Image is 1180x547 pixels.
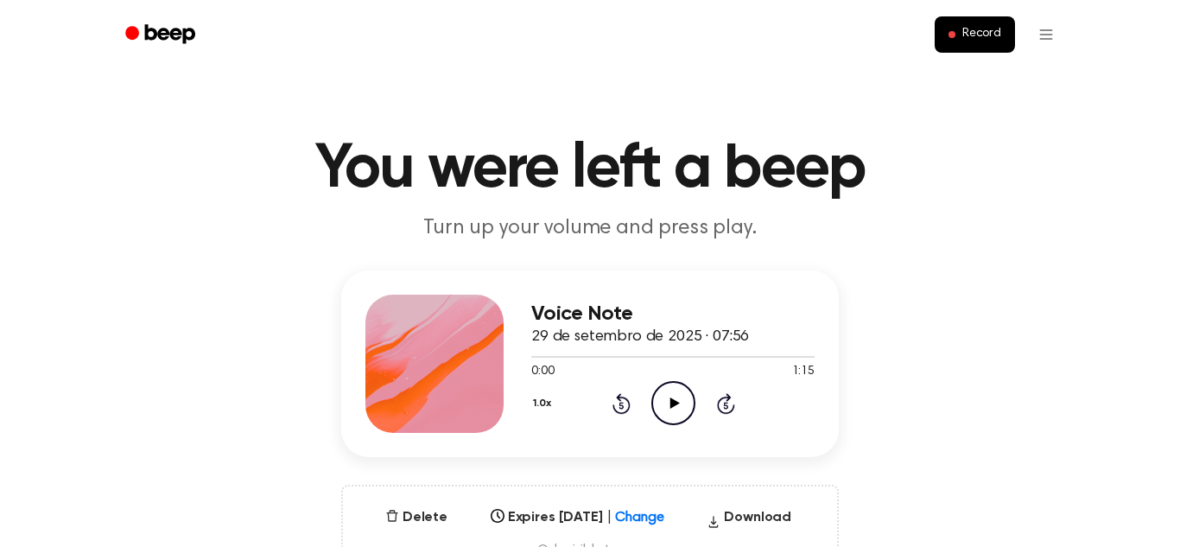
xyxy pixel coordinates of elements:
[935,16,1015,53] button: Record
[962,27,1001,42] span: Record
[1025,14,1067,55] button: Open menu
[148,138,1032,200] h1: You were left a beep
[531,363,554,381] span: 0:00
[113,18,211,52] a: Beep
[792,363,815,381] span: 1:15
[531,329,749,345] span: 29 de setembro de 2025 · 07:56
[700,507,798,535] button: Download
[258,214,922,243] p: Turn up your volume and press play.
[531,302,815,326] h3: Voice Note
[531,389,557,418] button: 1.0x
[378,507,454,528] button: Delete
